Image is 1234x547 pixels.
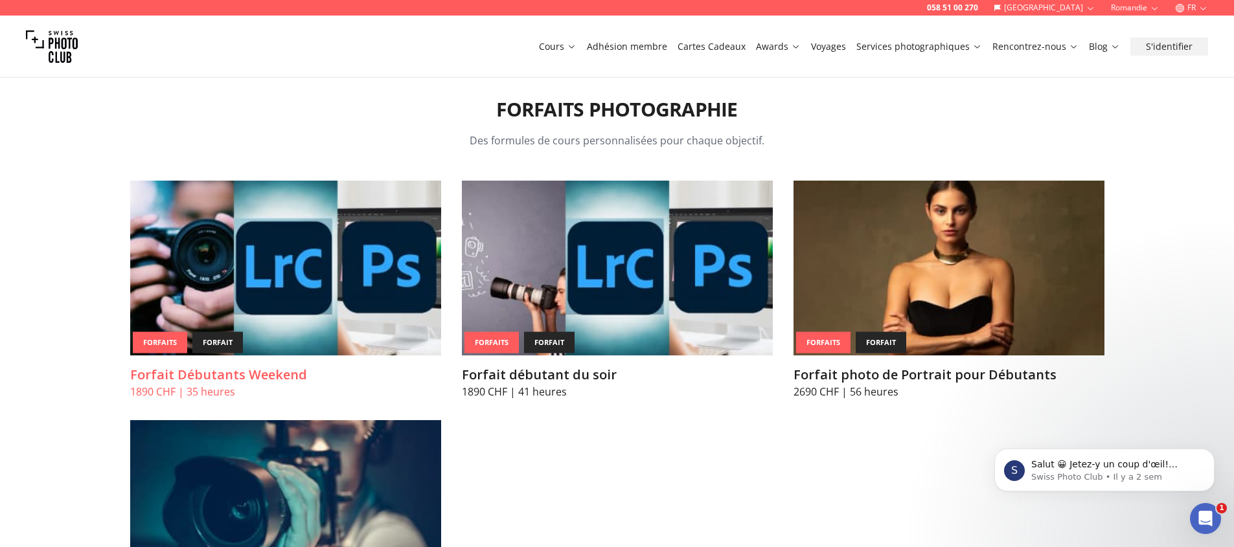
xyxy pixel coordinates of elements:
[470,133,764,148] span: Des formules de cours personnalisées pour chaque objectif.
[992,40,1079,53] a: Rencontrez-nous
[794,384,1104,399] p: 2690 CHF | 56 heures
[192,332,243,353] div: forfait
[796,332,851,353] div: Forfaits
[130,366,441,384] h3: Forfait Débutants Weekend
[811,40,846,53] a: Voyages
[975,421,1234,512] iframe: Intercom notifications message
[794,181,1104,399] a: Forfait photo de Portrait pour DébutantsForfaitsforfaitForfait photo de Portrait pour Débutants26...
[534,38,582,56] button: Cours
[927,3,978,13] a: 058 51 00 270
[130,384,441,399] p: 1890 CHF | 35 heures
[587,40,667,53] a: Adhésion membre
[751,38,806,56] button: Awards
[856,332,906,353] div: forfait
[756,40,801,53] a: Awards
[987,38,1084,56] button: Rencontrez-nous
[464,332,519,353] div: Forfaits
[851,38,987,56] button: Services photographiques
[539,40,577,53] a: Cours
[26,21,78,73] img: Swiss photo club
[678,40,746,53] a: Cartes Cadeaux
[672,38,751,56] button: Cartes Cadeaux
[1089,40,1120,53] a: Blog
[1084,38,1125,56] button: Blog
[806,38,851,56] button: Voyages
[582,38,672,56] button: Adhésion membre
[1190,503,1221,534] iframe: Intercom live chat
[524,332,575,353] div: forfait
[1217,503,1227,513] span: 1
[856,40,982,53] a: Services photographiques
[462,181,773,355] img: Forfait débutant du soir
[1130,38,1208,56] button: S'identifier
[133,332,187,353] div: Forfaits
[794,366,1104,384] h3: Forfait photo de Portrait pour Débutants
[496,98,737,121] h2: Forfaits Photographie
[130,181,441,399] a: Forfait Débutants WeekendForfaitsforfaitForfait Débutants Weekend1890 CHF | 35 heures
[462,181,773,399] a: Forfait débutant du soirForfaitsforfaitForfait débutant du soir1890 CHF | 41 heures
[130,181,441,355] img: Forfait Débutants Weekend
[462,384,773,399] p: 1890 CHF | 41 heures
[794,181,1104,355] img: Forfait photo de Portrait pour Débutants
[462,366,773,384] h3: Forfait débutant du soir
